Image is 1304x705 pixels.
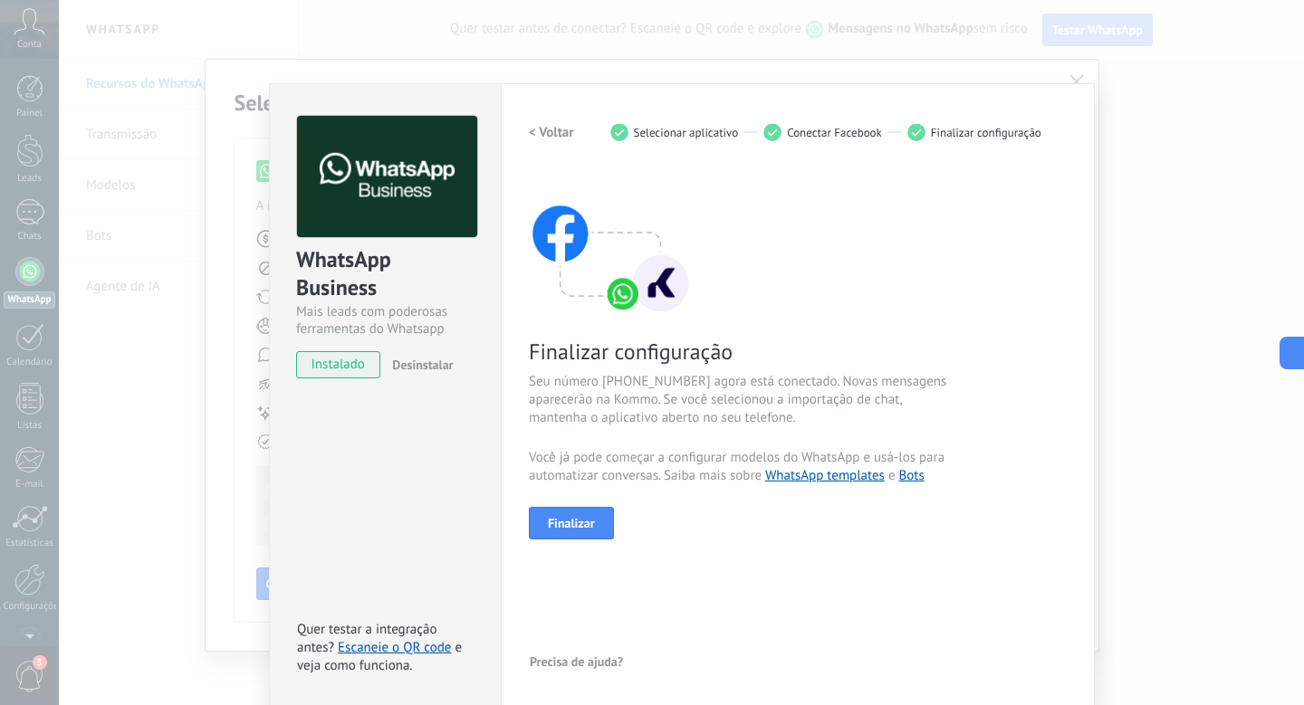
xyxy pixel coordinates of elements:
[385,351,453,378] button: Desinstalar
[297,116,477,238] img: logo_main.png
[931,126,1041,139] span: Finalizar configuração
[297,639,462,674] span: e veja como funciona.
[529,338,960,366] span: Finalizar configuração
[530,655,623,668] span: Precisa de ajuda?
[392,357,453,373] span: Desinstalar
[529,116,574,148] button: < Voltar
[765,467,885,484] a: WhatsApp templates
[634,126,739,139] span: Selecionar aplicativo
[529,170,692,315] img: connect with facebook
[296,245,475,303] div: WhatsApp Business
[529,648,624,675] button: Precisa de ajuda?
[296,303,475,338] div: Mais leads com poderosas ferramentas do Whatsapp
[529,507,614,539] button: Finalizar
[529,373,960,427] span: Seu número [PHONE_NUMBER] agora está conectado. Novas mensagens aparecerão na Kommo. Se você sele...
[548,517,595,529] span: Finalizar
[787,126,882,139] span: Conectar Facebook
[529,124,574,141] h2: < Voltar
[338,639,451,656] a: Escaneie o QR code
[297,621,436,656] span: Quer testar a integração antes?
[899,467,925,484] a: Bots
[297,351,379,378] span: instalado
[529,449,960,485] span: Você já pode começar a configurar modelos do WhatsApp e usá-los para automatizar conversas. Saiba...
